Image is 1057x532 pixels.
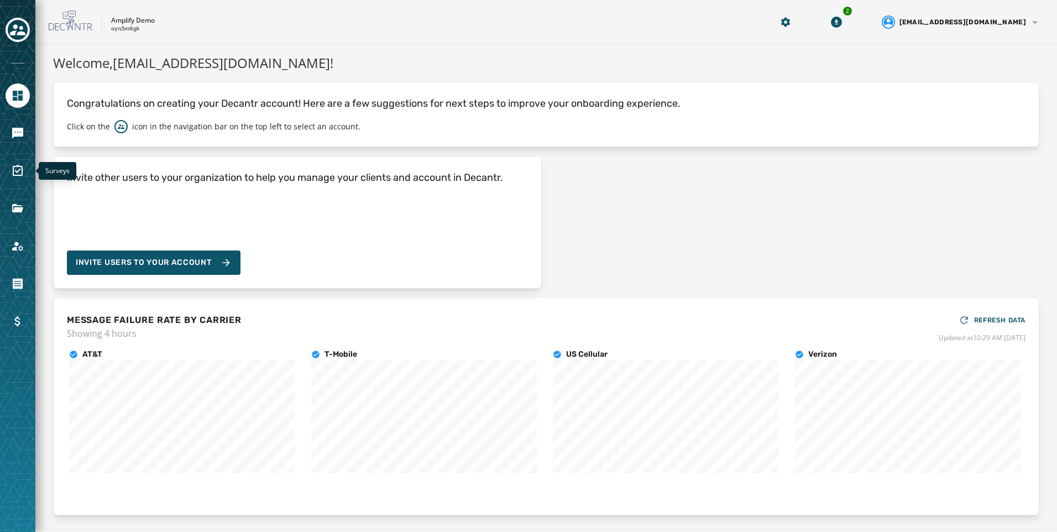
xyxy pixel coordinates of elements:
button: User settings [877,11,1044,33]
p: Amplify Demo [111,16,155,25]
button: REFRESH DATA [959,311,1025,329]
p: Congratulations on creating your Decantr account! Here are a few suggestions for next steps to im... [67,96,1025,111]
button: Invite Users to your account [67,251,240,275]
a: Navigate to Home [6,84,30,108]
span: REFRESH DATA [974,316,1025,325]
button: Download Menu [826,12,846,32]
h1: Welcome, [EMAIL_ADDRESS][DOMAIN_NAME] ! [53,53,1039,73]
a: Navigate to Files [6,196,30,221]
h4: AT&T [82,349,102,360]
span: Showing 4 hours [67,327,242,340]
span: Updated at 10:29 AM [DATE] [939,333,1025,342]
h4: T-Mobile [325,349,357,360]
span: [EMAIL_ADDRESS][DOMAIN_NAME] [899,18,1026,27]
span: Invite Users to your account [76,257,212,268]
h4: Invite other users to your organization to help you manage your clients and account in Decantr. [67,170,503,185]
a: Navigate to Messaging [6,121,30,145]
h4: US Cellular [566,349,608,360]
a: Navigate to Orders [6,272,30,296]
button: Manage global settings [776,12,796,32]
div: 2 [842,6,853,17]
a: Navigate to Billing [6,309,30,333]
p: icon in the navigation bar on the top left to select an account. [132,121,360,132]
div: Surveys [39,162,76,180]
h4: Verizon [808,349,837,360]
a: Navigate to Surveys [6,159,30,183]
h4: MESSAGE FAILURE RATE BY CARRIER [67,314,242,327]
a: Navigate to Account [6,234,30,258]
button: Toggle account select drawer [6,18,30,42]
p: oyn3m8gk [111,25,140,33]
p: Click on the [67,121,110,132]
